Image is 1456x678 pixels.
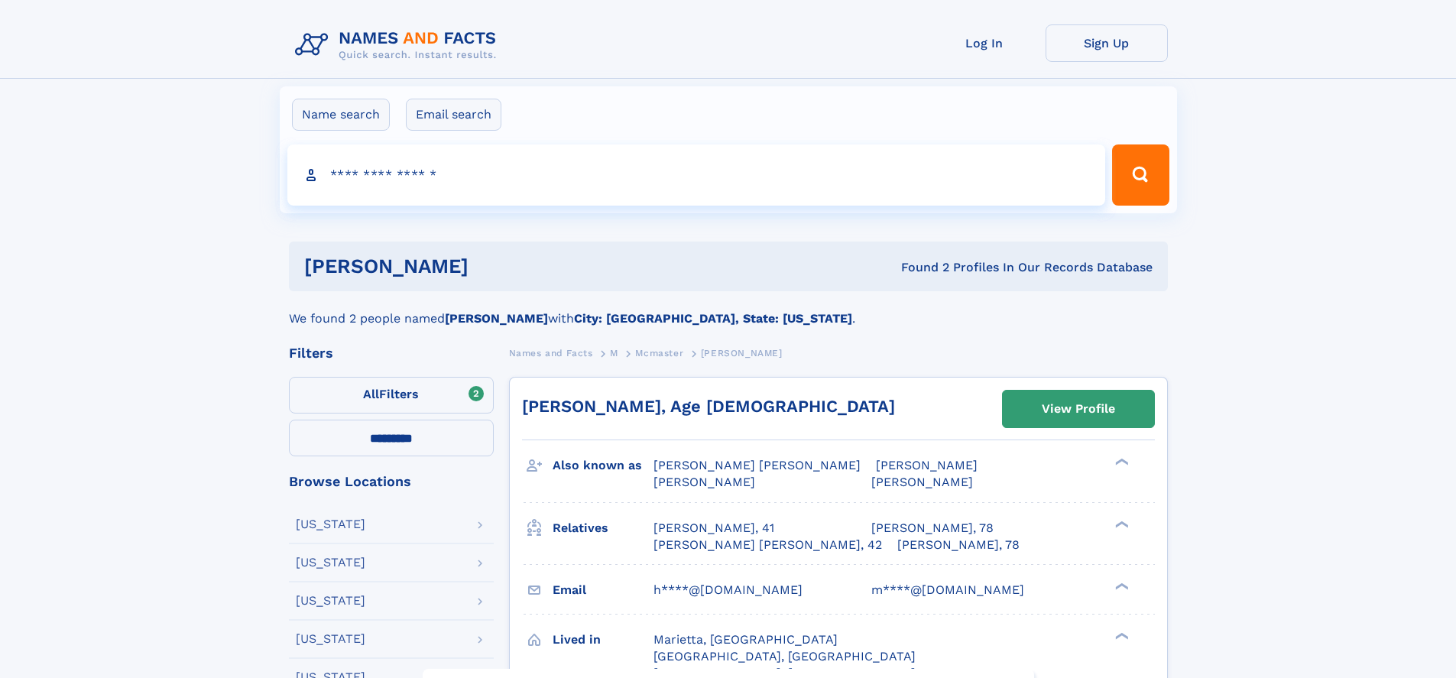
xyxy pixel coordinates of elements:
[1111,631,1130,641] div: ❯
[871,520,994,537] a: [PERSON_NAME], 78
[635,348,683,358] span: Mcmaster
[876,458,978,472] span: [PERSON_NAME]
[296,595,365,607] div: [US_STATE]
[1111,581,1130,591] div: ❯
[1003,391,1154,427] a: View Profile
[635,343,683,362] a: Mcmaster
[296,518,365,530] div: [US_STATE]
[685,259,1153,276] div: Found 2 Profiles In Our Records Database
[522,397,895,416] a: [PERSON_NAME], Age [DEMOGRAPHIC_DATA]
[553,627,653,653] h3: Lived in
[509,343,593,362] a: Names and Facts
[1046,24,1168,62] a: Sign Up
[653,537,882,553] a: [PERSON_NAME] [PERSON_NAME], 42
[1111,519,1130,529] div: ❯
[289,346,494,360] div: Filters
[897,537,1020,553] a: [PERSON_NAME], 78
[610,348,618,358] span: M
[1112,144,1169,206] button: Search Button
[363,387,379,401] span: All
[574,311,852,326] b: City: [GEOGRAPHIC_DATA], State: [US_STATE]
[653,649,916,663] span: [GEOGRAPHIC_DATA], [GEOGRAPHIC_DATA]
[289,475,494,488] div: Browse Locations
[296,556,365,569] div: [US_STATE]
[292,99,390,131] label: Name search
[406,99,501,131] label: Email search
[610,343,618,362] a: M
[653,475,755,489] span: [PERSON_NAME]
[553,453,653,478] h3: Also known as
[553,577,653,603] h3: Email
[304,257,685,276] h1: [PERSON_NAME]
[653,520,774,537] a: [PERSON_NAME], 41
[289,24,509,66] img: Logo Names and Facts
[287,144,1106,206] input: search input
[289,291,1168,328] div: We found 2 people named with .
[289,377,494,414] label: Filters
[445,311,548,326] b: [PERSON_NAME]
[1111,457,1130,467] div: ❯
[1042,391,1115,427] div: View Profile
[701,348,783,358] span: [PERSON_NAME]
[553,515,653,541] h3: Relatives
[296,633,365,645] div: [US_STATE]
[653,458,861,472] span: [PERSON_NAME] [PERSON_NAME]
[871,475,973,489] span: [PERSON_NAME]
[653,632,838,647] span: Marietta, [GEOGRAPHIC_DATA]
[923,24,1046,62] a: Log In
